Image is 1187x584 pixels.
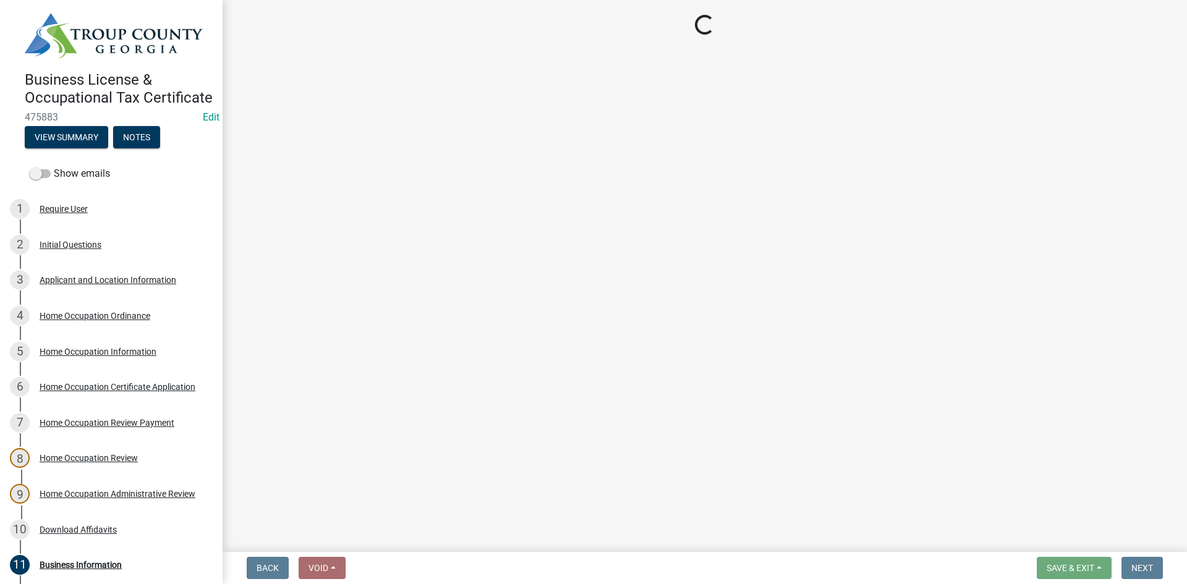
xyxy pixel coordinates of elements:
div: Home Occupation Administrative Review [40,489,195,498]
div: Business Information [40,561,122,569]
span: Back [257,563,279,573]
button: Notes [113,126,160,148]
span: Void [308,563,328,573]
span: 475883 [25,111,198,123]
div: Applicant and Location Information [40,276,176,284]
div: Home Occupation Information [40,347,156,356]
span: Save & Exit [1047,563,1094,573]
wm-modal-confirm: Notes [113,133,160,143]
div: Home Occupation Review Payment [40,418,174,427]
div: 1 [10,199,30,219]
button: Back [247,557,289,579]
div: 5 [10,342,30,362]
div: Require User [40,205,88,213]
div: Home Occupation Ordinance [40,311,150,320]
div: 11 [10,555,30,575]
div: 3 [10,270,30,290]
div: 8 [10,448,30,468]
div: Home Occupation Certificate Application [40,383,195,391]
div: 7 [10,413,30,433]
wm-modal-confirm: Edit Application Number [203,111,219,123]
div: 2 [10,235,30,255]
div: 6 [10,377,30,397]
h4: Business License & Occupational Tax Certificate [25,71,213,107]
button: Next [1121,557,1163,579]
button: Void [299,557,346,579]
wm-modal-confirm: Summary [25,133,108,143]
div: Download Affidavits [40,525,117,534]
button: Save & Exit [1037,557,1112,579]
span: Next [1131,563,1153,573]
button: View Summary [25,126,108,148]
img: Troup County, Georgia [25,13,203,58]
label: Show emails [30,166,110,181]
div: 4 [10,306,30,326]
div: 9 [10,484,30,504]
div: Home Occupation Review [40,454,138,462]
a: Edit [203,111,219,123]
div: 10 [10,520,30,540]
div: Initial Questions [40,240,101,249]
